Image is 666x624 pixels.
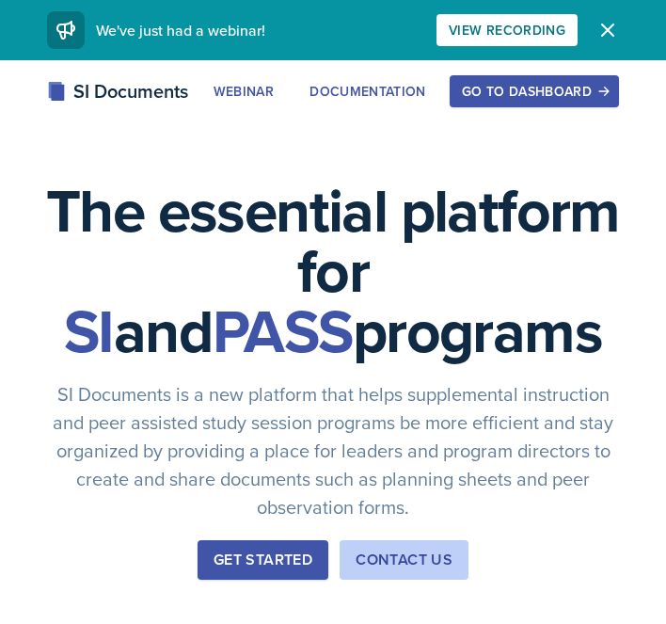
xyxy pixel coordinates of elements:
[201,75,286,107] button: Webinar
[96,20,265,40] span: We've just had a webinar!
[214,549,312,571] div: Get Started
[47,77,188,105] div: SI Documents
[309,84,426,99] div: Documentation
[356,549,452,571] div: Contact Us
[198,540,328,580] button: Get Started
[297,75,438,107] button: Documentation
[450,75,619,107] button: Go to Dashboard
[462,84,607,99] div: Go to Dashboard
[449,23,565,38] div: View Recording
[436,14,578,46] button: View Recording
[340,540,468,580] button: Contact Us
[214,84,274,99] div: Webinar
